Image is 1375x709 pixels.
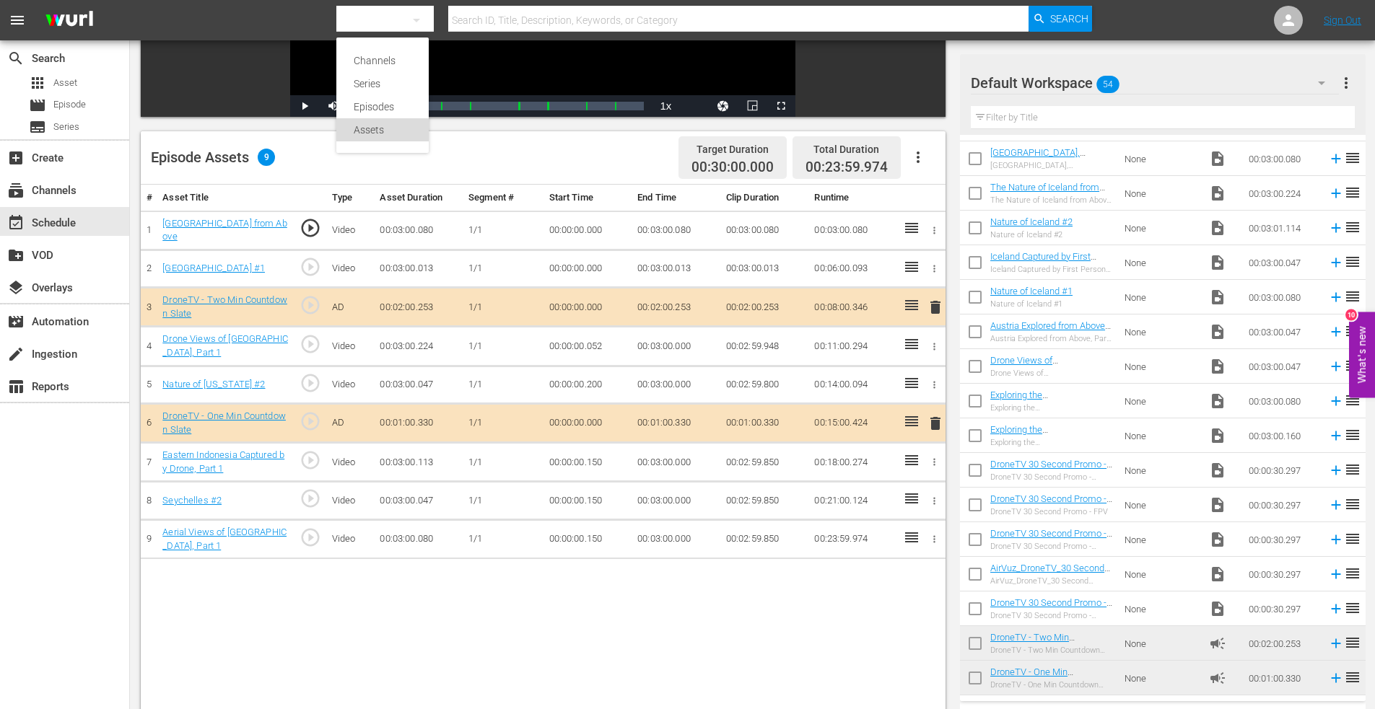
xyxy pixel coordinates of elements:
button: Open Feedback Widget [1349,312,1375,397]
div: Assets [354,118,411,141]
div: Channels [354,49,411,72]
div: Episodes [354,95,411,118]
div: Series [354,72,411,95]
div: 10 [1345,309,1357,320]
